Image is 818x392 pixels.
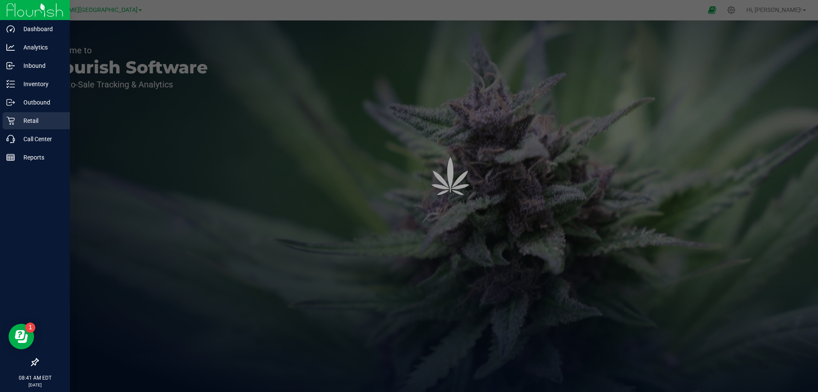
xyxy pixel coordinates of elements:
[15,61,66,71] p: Inbound
[6,25,15,33] inline-svg: Dashboard
[25,322,35,333] iframe: Resource center unread badge
[15,134,66,144] p: Call Center
[15,79,66,89] p: Inventory
[6,135,15,143] inline-svg: Call Center
[6,61,15,70] inline-svg: Inbound
[6,80,15,88] inline-svg: Inventory
[15,116,66,126] p: Retail
[15,24,66,34] p: Dashboard
[15,152,66,163] p: Reports
[4,374,66,382] p: 08:41 AM EDT
[6,153,15,162] inline-svg: Reports
[6,43,15,52] inline-svg: Analytics
[6,98,15,107] inline-svg: Outbound
[4,382,66,388] p: [DATE]
[6,116,15,125] inline-svg: Retail
[15,42,66,52] p: Analytics
[15,97,66,107] p: Outbound
[9,324,34,349] iframe: Resource center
